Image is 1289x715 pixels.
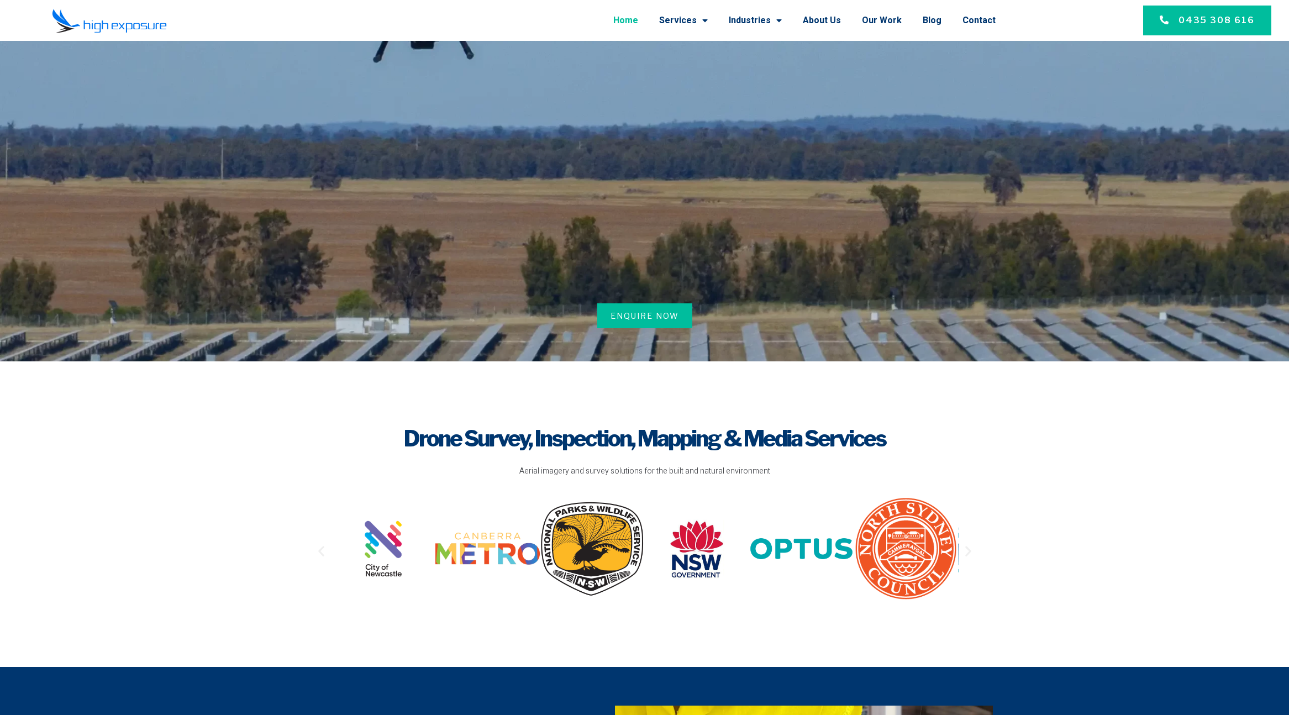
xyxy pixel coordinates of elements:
img: site-logo [854,496,958,601]
a: 0435 308 616 [1143,6,1271,35]
span: 0435 308 616 [1178,14,1255,27]
img: Final-Logo copy [52,8,167,33]
div: 3 of 20 [540,501,644,601]
div: 4 of 20 [644,517,749,584]
h1: Drone Survey, Inspection, Mapping & Media Services [314,423,975,454]
a: About Us [803,6,841,35]
p: Aerial imagery and survey solutions for the built and natural environment [314,465,975,477]
a: Our Work [862,6,902,35]
div: 2 of 20 [435,533,540,569]
img: NPWS_NSW_logo.svg [540,501,644,596]
span: Enquire Now [611,310,679,322]
a: Home [613,6,638,35]
div: 1 of 20 [331,496,435,605]
div: 6 of 20 [854,496,958,605]
div: 7 of 20 [958,525,1062,577]
nav: Menu [217,6,996,35]
a: Industries [729,6,782,35]
a: Contact [962,6,996,35]
img: logo-colour [435,533,540,565]
img: Optus-Logo-2016-present [749,519,854,578]
img: sydney-water-logo-13AE903EDF-seeklogo.com [958,525,1062,572]
img: logo-city-of-newcastle [331,496,435,601]
a: Enquire Now [597,303,692,328]
a: Blog [923,6,941,35]
div: Image Carousel [331,496,959,605]
a: Services [659,6,708,35]
div: 5 of 20 [749,519,854,582]
img: NSW-Government-official-logo [644,517,749,580]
